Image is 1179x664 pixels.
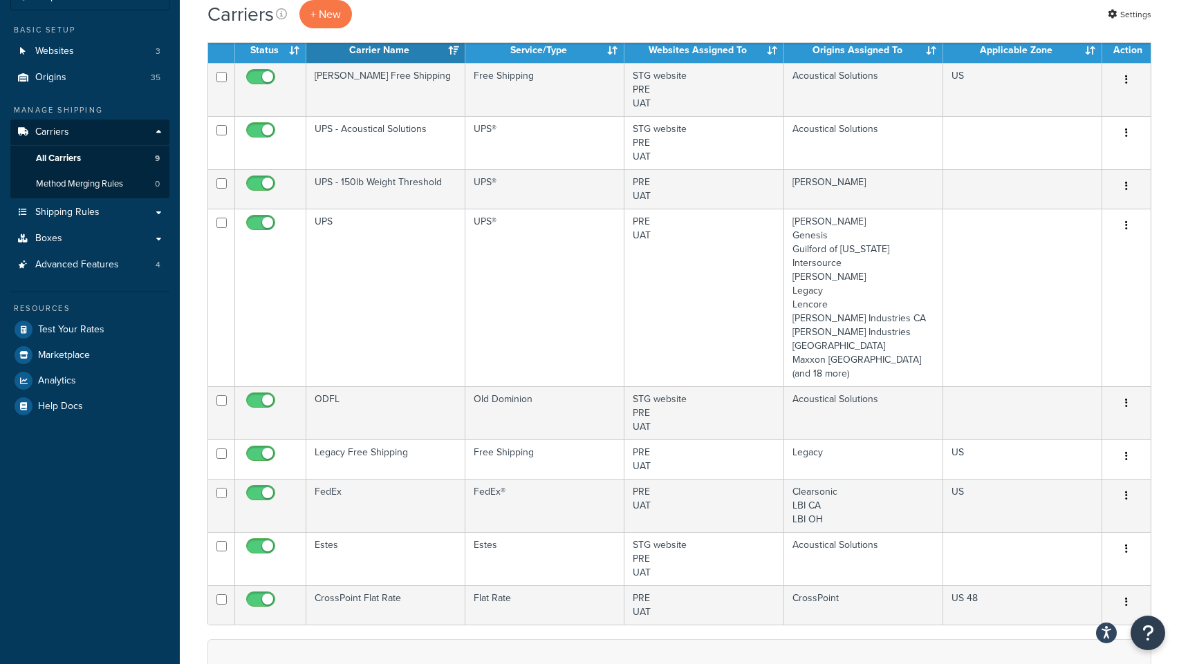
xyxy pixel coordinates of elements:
[624,439,784,479] td: PRE UAT
[465,479,624,532] td: FedEx®
[465,439,624,479] td: Free Shipping
[624,116,784,169] td: STG website PRE UAT
[784,38,943,63] th: Origins Assigned To: activate to sort column ascending
[784,169,943,209] td: [PERSON_NAME]
[465,209,624,386] td: UPS®
[10,39,169,64] li: Websites
[943,439,1102,479] td: US
[306,116,465,169] td: UPS - Acoustical Solutions
[10,368,169,393] a: Analytics
[784,479,943,532] td: Clearsonic LBI CA LBI OH
[38,401,83,412] span: Help Docs
[151,72,160,84] span: 35
[465,169,624,209] td: UPS®
[10,104,169,116] div: Manage Shipping
[10,317,169,342] a: Test Your Rates
[624,532,784,585] td: STG website PRE UAT
[784,532,943,585] td: Acoustical Solutions
[38,375,76,387] span: Analytics
[943,63,1102,116] td: US
[38,350,90,361] span: Marketplace
[784,585,943,625] td: CrossPoint
[784,386,943,439] td: Acoustical Solutions
[306,386,465,439] td: ODFL
[10,146,169,171] li: All Carriers
[784,439,943,479] td: Legacy
[155,178,160,190] span: 0
[35,207,100,218] span: Shipping Rules
[1131,616,1165,650] button: Open Resource Center
[306,439,465,479] td: Legacy Free Shipping
[624,209,784,386] td: PRE UAT
[10,252,169,278] li: Advanced Features
[35,233,62,245] span: Boxes
[10,343,169,368] a: Marketplace
[624,169,784,209] td: PRE UAT
[306,63,465,116] td: [PERSON_NAME] Free Shipping
[35,72,66,84] span: Origins
[10,226,169,252] a: Boxes
[38,324,104,336] span: Test Your Rates
[36,178,123,190] span: Method Merging Rules
[156,46,160,57] span: 3
[784,209,943,386] td: [PERSON_NAME] Genesis Guilford of [US_STATE] Intersource [PERSON_NAME] Legacy Lencore [PERSON_NAM...
[465,532,624,585] td: Estes
[784,63,943,116] td: Acoustical Solutions
[306,38,465,63] th: Carrier Name: activate to sort column ascending
[10,171,169,197] li: Method Merging Rules
[156,259,160,271] span: 4
[207,1,274,28] h1: Carriers
[1108,5,1151,24] a: Settings
[465,38,624,63] th: Service/Type: activate to sort column ascending
[306,169,465,209] td: UPS - 150lb Weight Threshold
[10,65,169,91] li: Origins
[10,252,169,278] a: Advanced Features 4
[465,116,624,169] td: UPS®
[624,585,784,625] td: PRE UAT
[35,46,74,57] span: Websites
[35,126,69,138] span: Carriers
[10,200,169,225] a: Shipping Rules
[465,386,624,439] td: Old Dominion
[235,38,306,63] th: Status: activate to sort column ascending
[465,63,624,116] td: Free Shipping
[35,259,119,271] span: Advanced Features
[155,153,160,164] span: 9
[624,63,784,116] td: STG website PRE UAT
[10,24,169,36] div: Basic Setup
[1102,38,1151,63] th: Action
[10,146,169,171] a: All Carriers 9
[10,120,169,145] a: Carriers
[784,116,943,169] td: Acoustical Solutions
[306,209,465,386] td: UPS
[10,65,169,91] a: Origins 35
[10,120,169,198] li: Carriers
[943,585,1102,625] td: US 48
[10,39,169,64] a: Websites 3
[10,171,169,197] a: Method Merging Rules 0
[306,532,465,585] td: Estes
[624,479,784,532] td: PRE UAT
[36,153,81,164] span: All Carriers
[624,38,784,63] th: Websites Assigned To: activate to sort column ascending
[943,479,1102,532] td: US
[10,303,169,314] div: Resources
[465,585,624,625] td: Flat Rate
[624,386,784,439] td: STG website PRE UAT
[943,38,1102,63] th: Applicable Zone: activate to sort column ascending
[306,479,465,532] td: FedEx
[10,394,169,419] a: Help Docs
[306,585,465,625] td: CrossPoint Flat Rate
